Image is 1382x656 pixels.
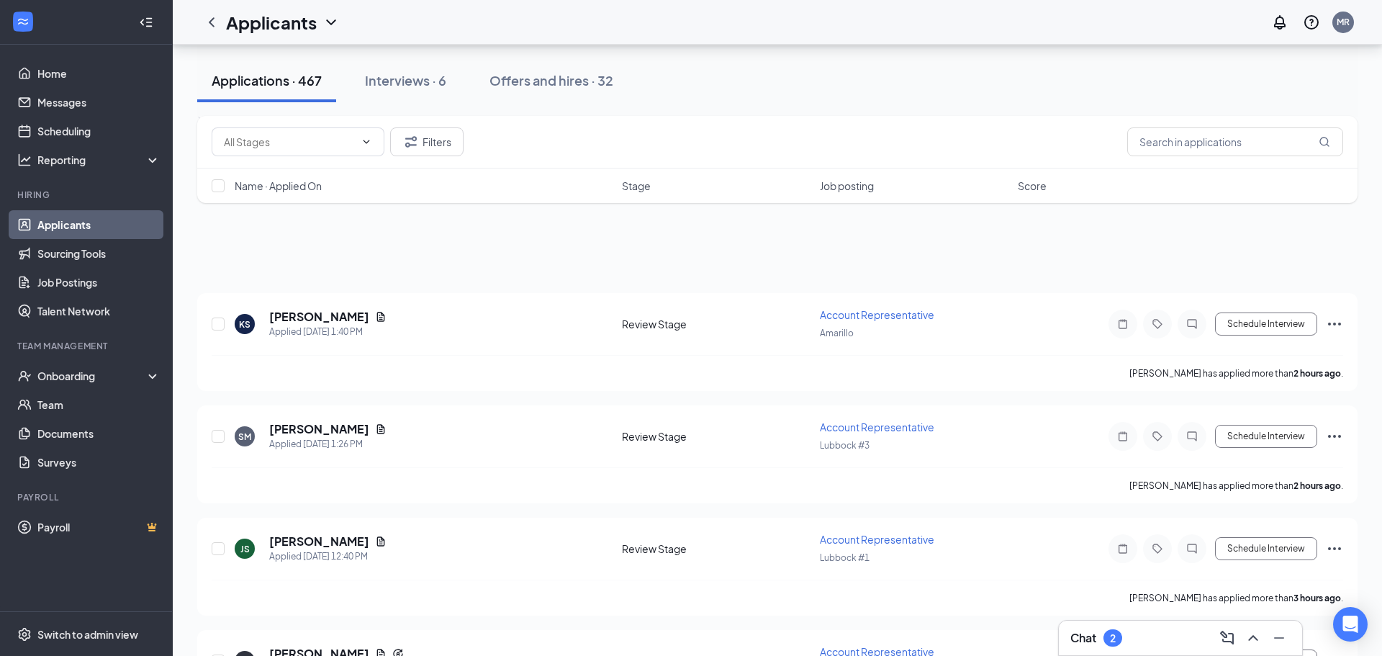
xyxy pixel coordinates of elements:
[1326,428,1343,445] svg: Ellipses
[269,437,387,451] div: Applied [DATE] 1:26 PM
[1242,626,1265,650] button: ChevronUp
[1149,431,1166,442] svg: Tag
[269,421,369,437] h5: [PERSON_NAME]
[1127,127,1343,156] input: Search in applications
[1129,480,1343,492] p: [PERSON_NAME] has applied more than .
[269,309,369,325] h5: [PERSON_NAME]
[1293,593,1341,603] b: 3 hours ago
[1129,592,1343,604] p: [PERSON_NAME] has applied more than .
[17,189,158,201] div: Hiring
[139,15,153,30] svg: Collapse
[212,71,322,89] div: Applications · 467
[1114,543,1132,554] svg: Note
[37,627,138,642] div: Switch to admin view
[17,369,32,383] svg: UserCheck
[820,440,870,451] span: Lubbock #3
[17,491,158,503] div: Payroll
[375,311,387,323] svg: Document
[1333,607,1368,642] div: Open Intercom Messenger
[390,127,464,156] button: Filter Filters
[1183,543,1201,554] svg: ChatInactive
[820,421,934,433] span: Account Representative
[1114,431,1132,442] svg: Note
[37,117,161,145] a: Scheduling
[37,513,161,542] a: PayrollCrown
[17,340,158,352] div: Team Management
[37,448,161,477] a: Surveys
[322,14,340,31] svg: ChevronDown
[1219,629,1236,647] svg: ComposeMessage
[37,297,161,325] a: Talent Network
[1183,431,1201,442] svg: ChatInactive
[489,71,613,89] div: Offers and hires · 32
[37,419,161,448] a: Documents
[1268,626,1291,650] button: Minimize
[224,134,355,150] input: All Stages
[269,534,369,549] h5: [PERSON_NAME]
[1326,540,1343,557] svg: Ellipses
[622,542,811,556] div: Review Stage
[1319,136,1330,148] svg: MagnifyingGlass
[37,210,161,239] a: Applicants
[622,317,811,331] div: Review Stage
[1183,318,1201,330] svg: ChatInactive
[226,10,317,35] h1: Applicants
[1114,318,1132,330] svg: Note
[1110,632,1116,644] div: 2
[37,59,161,88] a: Home
[1070,630,1096,646] h3: Chat
[37,268,161,297] a: Job Postings
[1018,179,1047,193] span: Score
[375,423,387,435] svg: Document
[622,429,811,444] div: Review Stage
[1337,16,1350,28] div: MR
[820,328,854,338] span: Amarillo
[402,133,420,150] svg: Filter
[16,14,30,29] svg: WorkstreamLogo
[235,179,322,193] span: Name · Applied On
[37,88,161,117] a: Messages
[622,179,651,193] span: Stage
[203,14,220,31] svg: ChevronLeft
[1293,368,1341,379] b: 2 hours ago
[1149,318,1166,330] svg: Tag
[820,308,934,321] span: Account Representative
[37,390,161,419] a: Team
[269,549,387,564] div: Applied [DATE] 12:40 PM
[1215,537,1317,560] button: Schedule Interview
[1215,313,1317,336] button: Schedule Interview
[365,71,446,89] div: Interviews · 6
[820,533,934,546] span: Account Representative
[238,431,251,443] div: SM
[269,325,387,339] div: Applied [DATE] 1:40 PM
[361,136,372,148] svg: ChevronDown
[1149,543,1166,554] svg: Tag
[820,179,874,193] span: Job posting
[37,153,161,167] div: Reporting
[17,153,32,167] svg: Analysis
[1215,425,1317,448] button: Schedule Interview
[239,318,250,331] div: KS
[37,369,148,383] div: Onboarding
[1293,480,1341,491] b: 2 hours ago
[1245,629,1262,647] svg: ChevronUp
[1271,14,1288,31] svg: Notifications
[1216,626,1239,650] button: ComposeMessage
[1129,367,1343,379] p: [PERSON_NAME] has applied more than .
[1303,14,1320,31] svg: QuestionInfo
[1326,315,1343,333] svg: Ellipses
[37,239,161,268] a: Sourcing Tools
[820,552,870,563] span: Lubbock #1
[375,536,387,547] svg: Document
[240,543,250,555] div: JS
[17,627,32,642] svg: Settings
[1270,629,1288,647] svg: Minimize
